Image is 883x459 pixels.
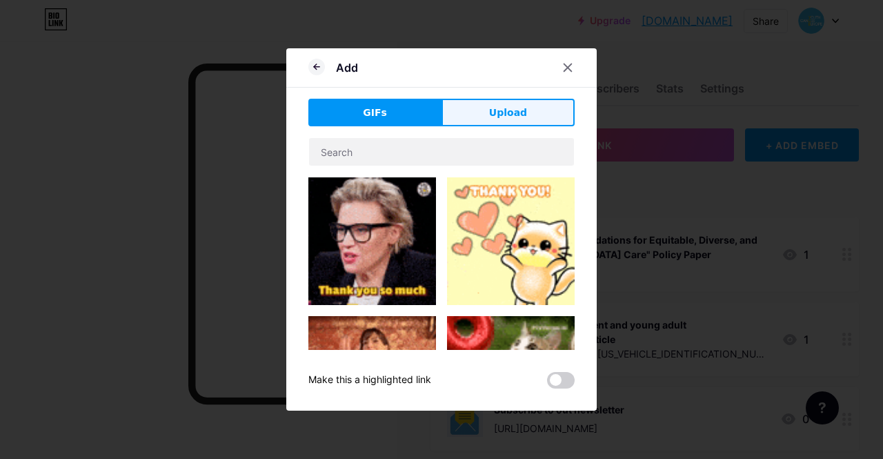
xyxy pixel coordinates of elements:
[308,316,436,444] img: Gihpy
[308,99,441,126] button: GIFs
[309,138,574,166] input: Search
[308,372,431,389] div: Make this a highlighted link
[336,59,358,76] div: Add
[441,99,575,126] button: Upload
[308,177,436,305] img: Gihpy
[447,177,575,305] img: Gihpy
[363,106,387,120] span: GIFs
[489,106,527,120] span: Upload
